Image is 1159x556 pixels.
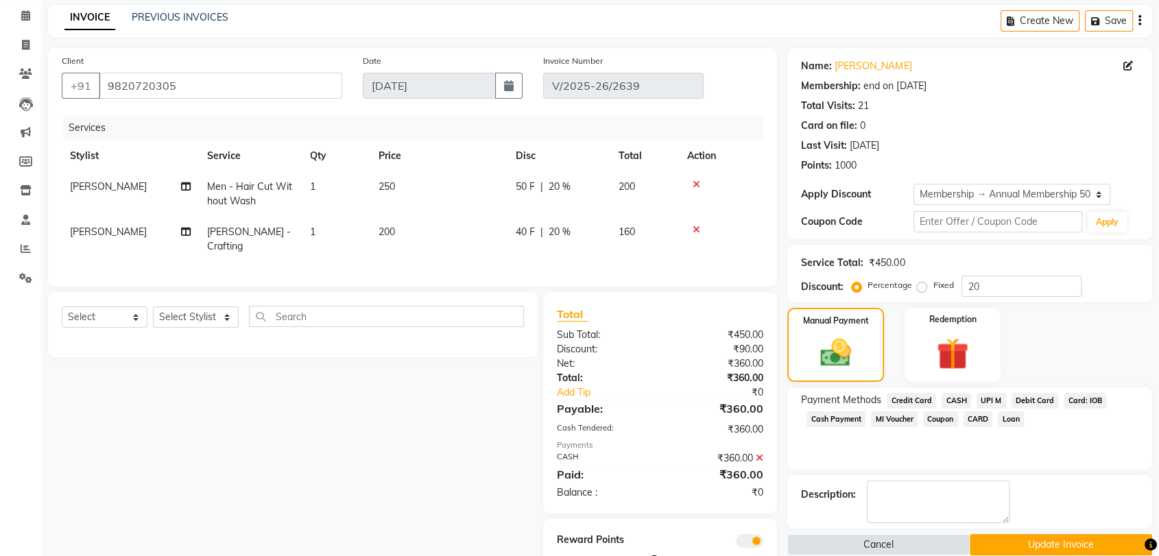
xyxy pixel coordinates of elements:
[977,393,1006,409] span: UPI M
[913,211,1082,232] input: Enter Offer / Coupon Code
[547,342,660,356] div: Discount:
[660,356,774,371] div: ₹360.00
[1085,10,1133,32] button: Save
[801,393,881,407] span: Payment Methods
[302,141,370,171] th: Qty
[379,226,395,238] span: 200
[207,180,292,207] span: Men - Hair Cut Without Wash
[557,307,588,322] span: Total
[547,451,660,466] div: CASH
[806,411,865,427] span: Cash Payment
[970,534,1152,555] button: Update Invoice
[547,466,660,483] div: Paid:
[516,225,535,239] span: 40 F
[871,411,918,427] span: MI Voucher
[547,422,660,437] div: Cash Tendered:
[99,73,342,99] input: Search by Name/Mobile/Email/Code
[801,280,844,294] div: Discount:
[547,385,679,400] a: Add Tip
[310,226,315,238] span: 1
[249,306,524,327] input: Search
[801,158,832,173] div: Points:
[835,158,857,173] div: 1000
[547,400,660,417] div: Payable:
[929,313,976,326] label: Redemption
[801,187,913,202] div: Apply Discount
[660,466,774,483] div: ₹360.00
[933,279,953,291] label: Fixed
[547,328,660,342] div: Sub Total:
[803,315,869,327] label: Manual Payment
[540,180,543,194] span: |
[379,180,395,193] span: 250
[679,141,763,171] th: Action
[863,79,926,93] div: end on [DATE]
[869,256,905,270] div: ₹450.00
[801,256,863,270] div: Service Total:
[1001,10,1079,32] button: Create New
[547,371,660,385] div: Total:
[660,342,774,356] div: ₹90.00
[547,485,660,500] div: Balance :
[549,180,571,194] span: 20 %
[62,141,199,171] th: Stylist
[927,334,978,374] img: _gift.svg
[942,393,971,409] span: CASH
[507,141,610,171] th: Disc
[547,533,660,548] div: Reward Points
[610,141,679,171] th: Total
[199,141,302,171] th: Service
[310,180,315,193] span: 1
[850,138,879,153] div: [DATE]
[557,439,763,451] div: Payments
[363,55,381,67] label: Date
[660,485,774,500] div: ₹0
[1012,393,1059,409] span: Debit Card
[660,328,774,342] div: ₹450.00
[619,226,635,238] span: 160
[62,73,100,99] button: +91
[207,226,291,252] span: [PERSON_NAME] - Crafting
[549,225,571,239] span: 20 %
[70,180,147,193] span: [PERSON_NAME]
[801,119,857,133] div: Card on file:
[64,5,115,30] a: INVOICE
[801,215,913,229] div: Coupon Code
[1064,393,1106,409] span: Card: IOB
[370,141,507,171] th: Price
[998,411,1024,427] span: Loan
[787,534,970,555] button: Cancel
[70,226,147,238] span: [PERSON_NAME]
[801,487,856,502] div: Description:
[835,59,911,73] a: [PERSON_NAME]
[964,411,993,427] span: CARD
[858,99,869,113] div: 21
[660,451,774,466] div: ₹360.00
[547,356,660,371] div: Net:
[868,279,911,291] label: Percentage
[619,180,635,193] span: 200
[660,422,774,437] div: ₹360.00
[801,138,847,153] div: Last Visit:
[660,400,774,417] div: ₹360.00
[62,55,84,67] label: Client
[660,371,774,385] div: ₹360.00
[860,119,865,133] div: 0
[923,411,958,427] span: Coupon
[887,393,936,409] span: Credit Card
[679,385,774,400] div: ₹0
[801,59,832,73] div: Name:
[543,55,603,67] label: Invoice Number
[540,225,543,239] span: |
[811,335,860,370] img: _cash.svg
[516,180,535,194] span: 50 F
[132,11,228,23] a: PREVIOUS INVOICES
[801,79,861,93] div: Membership:
[63,115,774,141] div: Services
[801,99,855,113] div: Total Visits:
[1088,212,1127,232] button: Apply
